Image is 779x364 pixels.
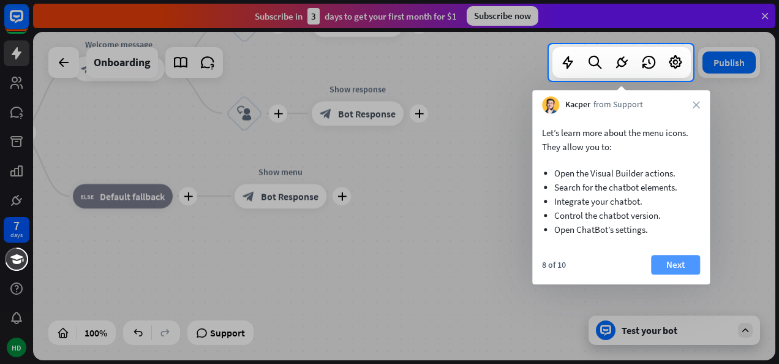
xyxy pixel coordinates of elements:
[651,255,700,275] button: Next
[542,126,700,154] p: Let’s learn more about the menu icons. They allow you to:
[554,208,688,222] li: Control the chatbot version.
[565,99,590,112] span: Kacper
[10,5,47,42] button: Open LiveChat chat widget
[554,180,688,194] li: Search for the chatbot elements.
[593,99,643,112] span: from Support
[554,166,688,180] li: Open the Visual Builder actions.
[554,222,688,237] li: Open ChatBot’s settings.
[542,259,566,270] div: 8 of 10
[693,101,700,108] i: close
[554,194,688,208] li: Integrate your chatbot.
